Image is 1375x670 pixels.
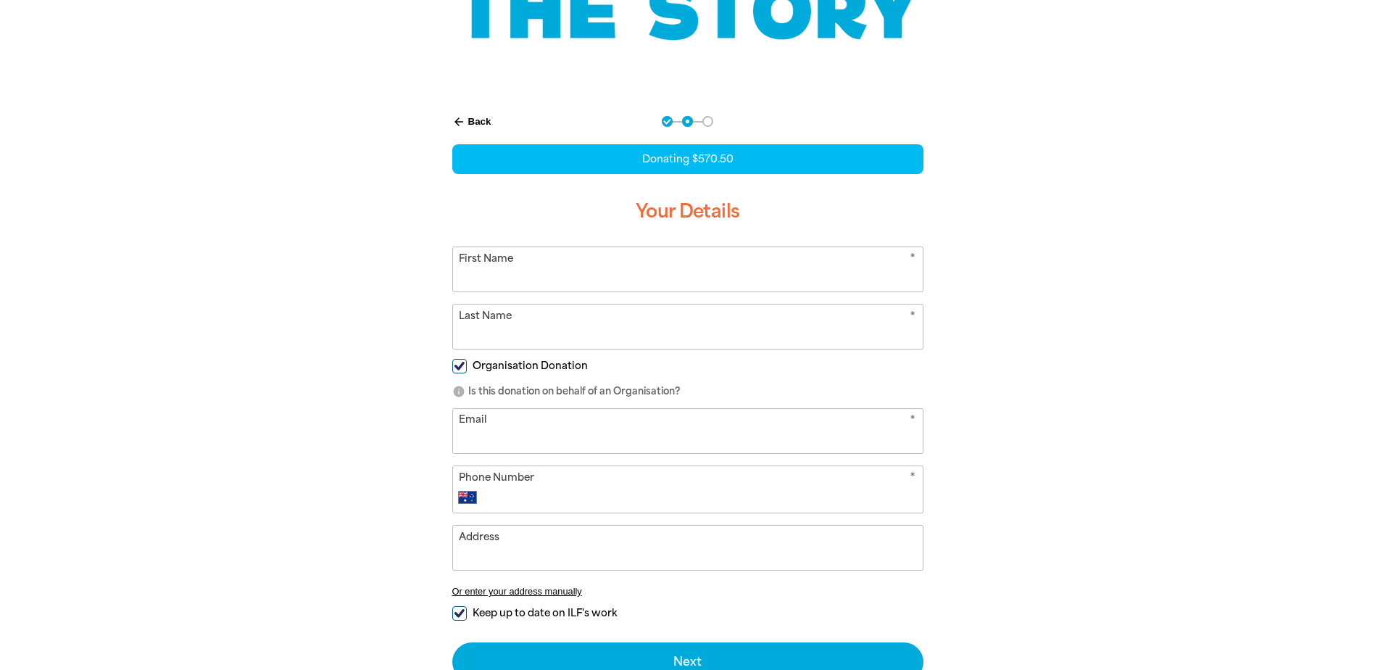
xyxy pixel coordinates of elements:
i: Required [910,470,915,488]
i: arrow_back [452,115,465,128]
span: Keep up to date on ILF's work [473,606,617,620]
button: Navigate to step 1 of 3 to enter your donation amount [662,116,673,127]
button: Navigate to step 3 of 3 to enter your payment details [702,116,713,127]
input: Keep up to date on ILF's work [452,606,467,621]
button: Navigate to step 2 of 3 to enter your details [682,116,693,127]
span: Organisation Donation [473,359,588,373]
i: info [452,385,465,398]
div: Donating $570.50 [452,144,923,174]
p: Is this donation on behalf of an Organisation? [452,384,923,399]
input: Organisation Donation [452,359,467,373]
h3: Your Details [452,189,923,235]
button: Or enter your address manually [452,586,923,597]
button: Back [446,109,497,134]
